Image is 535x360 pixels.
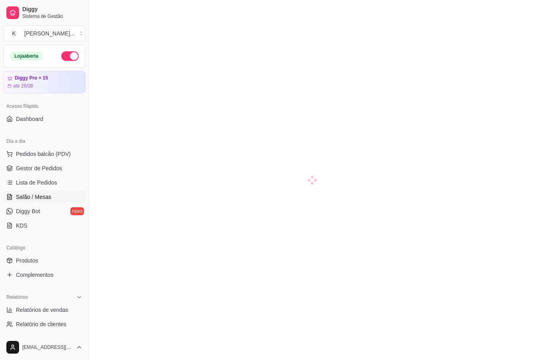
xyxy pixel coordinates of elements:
span: Relatórios de vendas [16,306,68,314]
a: Salão / Mesas [3,191,86,203]
button: Alterar Status [61,51,79,61]
div: [PERSON_NAME] ... [24,29,75,37]
span: [EMAIL_ADDRESS][DOMAIN_NAME] [22,344,73,350]
span: Salão / Mesas [16,193,51,201]
button: Pedidos balcão (PDV) [3,148,86,160]
span: K [10,29,18,37]
article: Diggy Pro + 15 [15,75,48,81]
div: Catálogo [3,241,86,254]
a: Produtos [3,254,86,267]
a: KDS [3,219,86,232]
a: Relatório de clientes [3,318,86,331]
div: Dia a dia [3,135,86,148]
a: Complementos [3,269,86,281]
span: Lista de Pedidos [16,179,57,187]
span: Diggy Bot [16,207,40,215]
a: DiggySistema de Gestão [3,3,86,22]
span: Relatório de clientes [16,320,66,328]
span: Produtos [16,257,38,265]
a: Relatório de mesas [3,332,86,345]
a: Lista de Pedidos [3,176,86,189]
span: Dashboard [16,115,43,123]
span: KDS [16,222,27,230]
span: Diggy [22,6,82,13]
button: [EMAIL_ADDRESS][DOMAIN_NAME] [3,338,86,357]
span: Gestor de Pedidos [16,164,62,172]
a: Diggy Pro + 15até 26/08 [3,71,86,93]
a: Gestor de Pedidos [3,162,86,175]
span: Complementos [16,271,53,279]
article: até 26/08 [13,83,33,89]
a: Dashboard [3,113,86,125]
div: Loja aberta [10,52,43,60]
a: Diggy Botnovo [3,205,86,218]
button: Select a team [3,25,86,41]
a: Relatórios de vendas [3,304,86,316]
div: Acesso Rápido [3,100,86,113]
span: Pedidos balcão (PDV) [16,150,71,158]
span: Sistema de Gestão [22,13,82,19]
span: Relatórios [6,294,28,300]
